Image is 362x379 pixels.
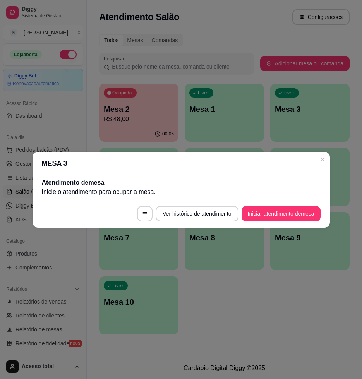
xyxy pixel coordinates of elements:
header: MESA 3 [33,152,330,175]
button: Close [316,153,328,166]
button: Ver histórico de atendimento [156,206,238,221]
p: Inicie o atendimento para ocupar a mesa . [42,187,321,197]
button: Iniciar atendimento demesa [242,206,321,221]
h2: Atendimento de mesa [42,178,321,187]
